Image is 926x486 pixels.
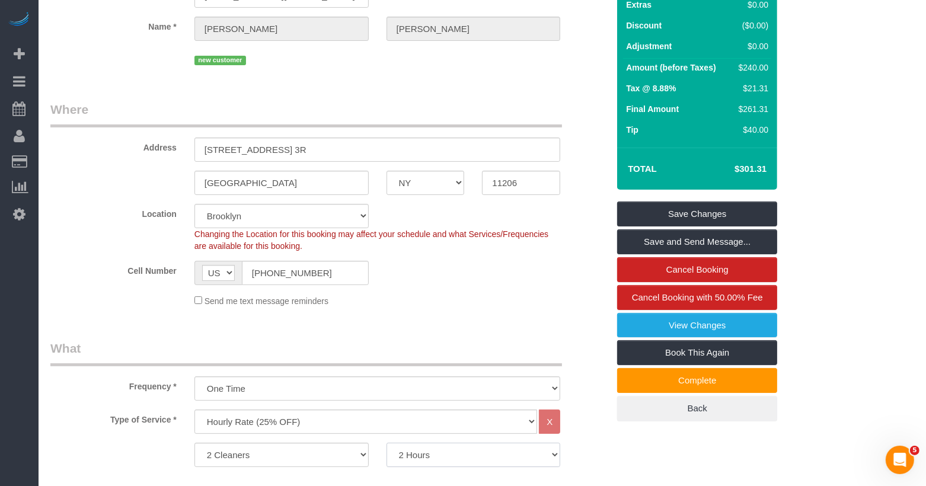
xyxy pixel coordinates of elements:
[734,20,768,31] div: ($0.00)
[910,446,919,455] span: 5
[41,138,186,154] label: Address
[205,296,328,306] span: Send me text message reminders
[617,396,777,421] a: Back
[194,56,246,65] span: new customer
[41,376,186,392] label: Frequency *
[617,229,777,254] a: Save and Send Message...
[626,103,679,115] label: Final Amount
[626,20,662,31] label: Discount
[242,261,369,285] input: Cell Number
[50,101,562,127] legend: Where
[41,261,186,277] label: Cell Number
[482,171,560,195] input: Zip Code
[734,40,768,52] div: $0.00
[626,40,672,52] label: Adjustment
[41,204,186,220] label: Location
[886,446,914,474] iframe: Intercom live chat
[194,17,369,41] input: First Name
[734,62,768,73] div: $240.00
[387,17,561,41] input: Last Name
[7,12,31,28] img: Automaid Logo
[41,17,186,33] label: Name *
[632,292,763,302] span: Cancel Booking with 50.00% Fee
[628,164,657,174] strong: Total
[734,82,768,94] div: $21.31
[194,229,548,251] span: Changing the Location for this booking may affect your schedule and what Services/Frequencies are...
[194,171,369,195] input: City
[734,124,768,136] div: $40.00
[626,82,676,94] label: Tax @ 8.88%
[50,340,562,366] legend: What
[617,202,777,226] a: Save Changes
[617,313,777,338] a: View Changes
[617,340,777,365] a: Book This Again
[617,368,777,393] a: Complete
[41,410,186,426] label: Type of Service *
[626,124,638,136] label: Tip
[626,62,716,73] label: Amount (before Taxes)
[699,164,767,174] h4: $301.31
[617,257,777,282] a: Cancel Booking
[617,285,777,310] a: Cancel Booking with 50.00% Fee
[734,103,768,115] div: $261.31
